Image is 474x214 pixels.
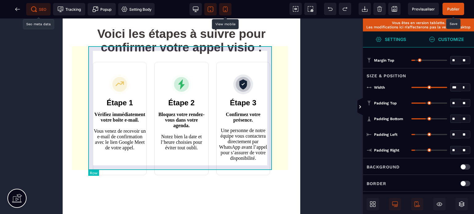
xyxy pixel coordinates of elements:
b: Étape 2 [106,80,132,88]
div: Size & Position [363,68,474,79]
b: Bloquez votre rendez-vous dans votre agenda. [96,93,142,110]
img: 4c63a725c3b304b2c0a5e1a33d73ec16_growth-icon.svg [47,56,67,76]
span: Hide/Show Block [433,198,446,210]
span: Tracking [57,6,81,12]
p: Vous venez de recevoir un e-mail de confirmation avec le lien Google Meet de votre appel. [31,110,84,132]
p: Notez bien la date et l’heure choisies pour éviter tout oubli. [95,115,143,132]
span: Open Layers [455,198,468,210]
p: Les modifications ici n’affecterons pas la version desktop [366,25,471,29]
img: b6606ffbb4648694007e19b7dd4a8ba6_lightning-icon.svg [109,56,129,76]
strong: Customize [438,37,464,42]
b: Étape 1 [44,80,70,88]
span: Padding Left [374,132,397,137]
p: Border [367,180,386,187]
span: Setting Body [121,6,152,12]
span: Previsualiser [412,7,435,11]
p: Background [367,163,400,171]
span: Settings [363,31,418,47]
span: Width [374,85,385,90]
p: Vous êtes en version tablette. [366,21,471,25]
span: Padding Top [374,101,397,106]
span: Open Blocks [367,198,379,210]
b: Confirmez votre présence. [163,93,198,104]
span: Publier [447,7,459,11]
span: View components [289,3,302,15]
img: 59ef9bf7ba9b73c4c9a2e4ac6039e941_shield-icon.svg [171,56,190,76]
p: Une personne de notre équipe vous contactera directement par WhatsApp avant l’appel pour s’assure... [154,109,207,143]
span: Padding Right [374,148,399,153]
b: Étape 3 [167,80,193,88]
span: Margin Top [374,58,394,63]
span: Open Style Manager [418,31,474,47]
b: Vérifiez immédiatement votre boîte e-mail. [32,93,83,104]
span: Preview [408,3,439,15]
span: Padding Bottom [374,116,403,121]
span: Desktop Only [389,198,401,210]
span: SEO [31,6,46,12]
span: Mobile Only [411,198,423,210]
h1: Voici les étapes à suivre pour confirmer votre appel visio : [9,6,228,39]
span: Popup [92,6,111,12]
span: Screenshot [304,3,317,15]
strong: Settings [385,37,406,42]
